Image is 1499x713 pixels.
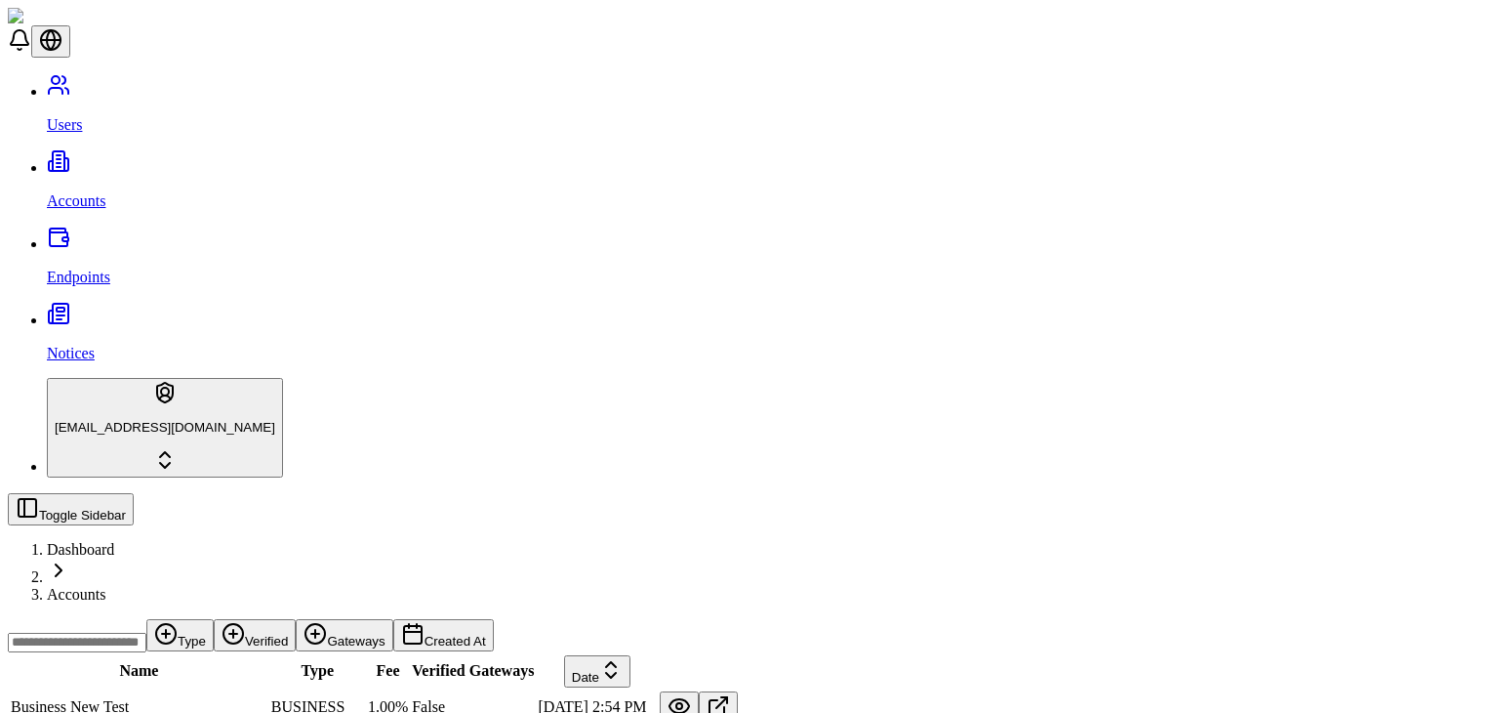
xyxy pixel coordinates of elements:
[47,159,1491,210] a: Accounts
[47,586,105,603] a: Accounts
[47,269,1491,286] p: Endpoints
[47,83,1491,134] a: Users
[468,654,536,689] th: Gateways
[146,619,214,651] button: Type
[47,192,1491,210] p: Accounts
[47,378,283,478] button: [EMAIL_ADDRESS][DOMAIN_NAME]
[55,420,275,435] p: [EMAIL_ADDRESS][DOMAIN_NAME]
[270,654,365,689] th: Type
[8,8,124,25] img: ShieldPay Logo
[47,541,114,558] a: Dashboard
[411,654,466,689] th: Verified
[214,619,296,651] button: Verified
[47,345,1491,362] p: Notices
[47,312,1491,362] a: Notices
[47,235,1491,286] a: Endpoints
[8,493,134,525] button: Toggle Sidebar
[10,654,268,689] th: Name
[425,634,486,649] span: Created At
[39,508,126,523] span: Toggle Sidebar
[393,619,494,651] button: Created At
[8,541,1491,604] nav: breadcrumb
[367,654,409,689] th: Fee
[564,655,630,688] button: Date
[296,619,392,651] button: Gateways
[47,116,1491,134] p: Users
